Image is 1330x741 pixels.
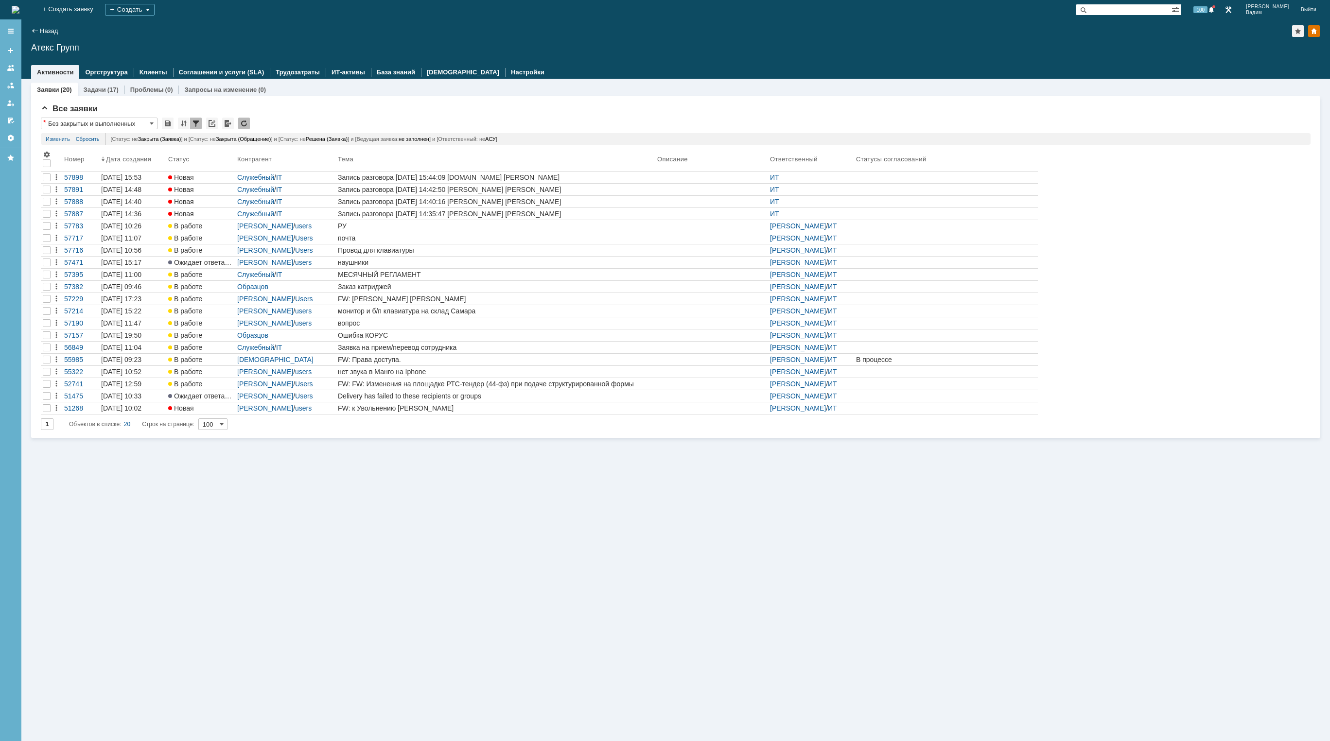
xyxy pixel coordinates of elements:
span: В работе [168,331,202,339]
a: Ожидает ответа контрагента [166,257,235,268]
div: FW: [PERSON_NAME] [PERSON_NAME] [338,295,653,303]
div: Запись разговора [DATE] 15:44:09 [DOMAIN_NAME] [PERSON_NAME] [338,173,653,181]
a: 57783 [62,220,99,232]
a: FW: к Увольнению [PERSON_NAME] [336,402,655,414]
div: [DATE] 10:26 [101,222,141,230]
a: [DATE] 10:33 [99,390,166,402]
a: вопрос [336,317,655,329]
a: [PERSON_NAME] [770,331,826,339]
a: Ожидает ответа контрагента [166,390,235,402]
a: В работе [166,342,235,353]
a: FW: [PERSON_NAME] [PERSON_NAME] [336,293,655,305]
div: 51475 [64,392,97,400]
a: Новая [166,208,235,220]
span: Вадим [1246,10,1289,16]
div: Заявка на прием/перевод сотрудника [338,344,653,351]
a: ИТ [828,258,837,266]
a: 57891 [62,184,99,195]
a: В работе [166,232,235,244]
a: [PERSON_NAME] [770,344,826,351]
div: [DATE] 12:59 [101,380,141,388]
a: В работе [166,269,235,280]
div: Тема [338,155,354,163]
a: Заявки на командах [3,60,18,76]
a: В работе [166,366,235,378]
span: Новая [168,198,194,206]
a: Служебный [237,173,274,181]
a: Трудозатраты [276,69,320,76]
a: Users [295,380,313,388]
div: [DATE] 10:33 [101,392,141,400]
span: В работе [168,246,202,254]
div: [DATE] 10:02 [101,404,141,412]
a: Запросы на изменение [184,86,257,93]
a: Запись разговора [DATE] 14:35:47 [PERSON_NAME] [PERSON_NAME] [336,208,655,220]
a: [DATE] 11:00 [99,269,166,280]
a: Образцов [PERSON_NAME] [237,283,293,298]
a: IT [276,271,282,278]
a: [DATE] 09:46 [99,281,166,293]
a: 57214 [62,305,99,317]
a: Служебный [237,186,274,193]
div: [DATE] 11:00 [101,271,141,278]
span: Решена (Заявка) [306,136,348,142]
a: Запись разговора [DATE] 15:44:09 [DOMAIN_NAME] [PERSON_NAME] [336,172,655,183]
a: В работе [166,317,235,329]
span: Новая [168,186,194,193]
a: 51268 [62,402,99,414]
a: ИТ [828,307,837,315]
div: [DATE] 11:07 [101,234,141,242]
a: Заказ катриджей [336,281,655,293]
div: 56849 [64,344,97,351]
a: [PERSON_NAME] [770,246,826,254]
a: МЕСЯЧНЫЙ РЕГЛАМЕНТ [336,269,655,280]
div: FW: к Увольнению [PERSON_NAME] [338,404,653,412]
a: [PERSON_NAME] [770,356,826,363]
div: наушники [338,258,653,266]
div: [DATE] 15:53 [101,173,141,181]
a: В работе [166,293,235,305]
a: users [295,368,312,376]
a: [DATE] 11:47 [99,317,166,329]
span: В работе [168,344,202,351]
a: Users [295,392,313,400]
div: [DATE] 11:04 [101,344,141,351]
span: В работе [168,222,202,230]
a: 57717 [62,232,99,244]
div: 51268 [64,404,97,412]
th: Тема [336,149,655,172]
a: users [295,404,312,412]
div: Сохранить вид [162,118,174,129]
span: Новая [168,173,194,181]
span: Новая [168,404,194,412]
div: [DATE] 10:56 [101,246,141,254]
a: Перейти в интерфейс администратора [1223,4,1234,16]
div: [DATE] 17:23 [101,295,141,303]
a: В работе [166,354,235,365]
a: [DATE] 10:56 [99,244,166,256]
a: 57395 [62,269,99,280]
a: Новая [166,172,235,183]
div: [Статус: не ] и [Статус: не ] и [Статус: не ] и [Ведущая заявка: ] и [Ответственный: не ] [105,133,1306,145]
a: Новая [166,184,235,195]
a: ИТ [828,246,837,254]
span: Расширенный поиск [1172,4,1181,14]
a: Служебный [237,271,274,278]
a: [DATE] 15:22 [99,305,166,317]
a: [PERSON_NAME] [770,283,826,291]
div: FW: FW: Изменения на площадке РТС-тендер (44-фз) при подаче структурированной формы заявки [338,380,653,388]
a: 57229 [62,293,99,305]
a: В работе [166,220,235,232]
a: Заявки [37,86,59,93]
div: [DATE] 15:17 [101,258,141,266]
th: Статус [166,149,235,172]
a: FW: FW: Изменения на площадке РТС-тендер (44-фз) при подаче структурированной формы заявки [336,378,655,390]
a: ИТ-активы [332,69,365,76]
span: 100 [1193,6,1207,13]
a: ИТ [828,392,837,400]
a: В работе [166,281,235,293]
div: 55985 [64,356,97,363]
a: [PERSON_NAME] [237,222,293,230]
a: ИТ [828,368,837,376]
span: В работе [168,356,202,363]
